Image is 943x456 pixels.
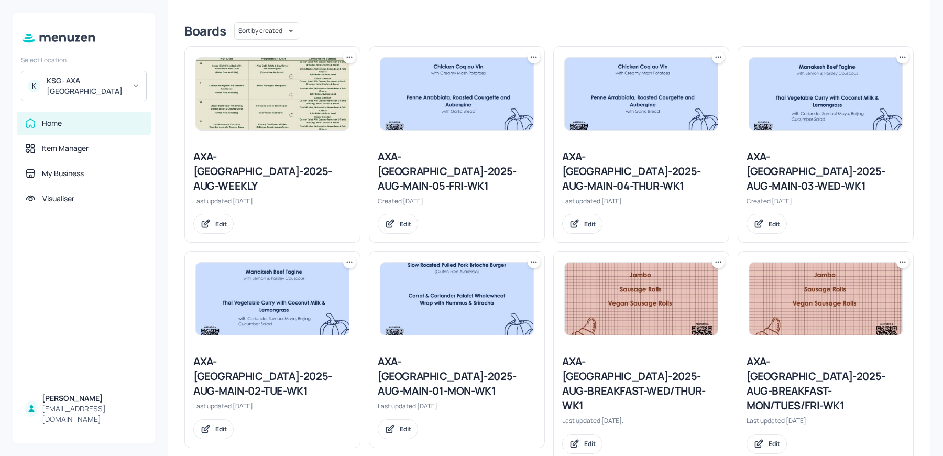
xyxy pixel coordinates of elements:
div: AXA-[GEOGRAPHIC_DATA]-2025-AUG-WEEKLY [193,149,352,193]
div: Edit [215,220,227,229]
div: AXA-[GEOGRAPHIC_DATA]-2025-AUG-MAIN-04-THUR-WK1 [562,149,720,193]
img: 2025-08-19-1755618391761s3255tvzl5h.jpeg [749,58,902,130]
div: Edit [215,425,227,433]
div: Edit [584,439,596,448]
img: 2025-08-19-1755618010569z9ltvr0grxq.jpeg [380,263,533,335]
div: KSG- AXA [GEOGRAPHIC_DATA] [47,75,126,96]
div: Visualiser [42,193,74,204]
div: Last updated [DATE]. [562,416,720,425]
div: Sort by created [234,20,299,41]
img: 2025-08-19-1755618689763oz2x9qaml4.jpeg [380,58,533,130]
img: 2025-08-21-1755784949482k8k63voxr47.jpeg [196,58,349,130]
div: Edit [584,220,596,229]
div: AXA-[GEOGRAPHIC_DATA]-2025-AUG-BREAKFAST-WED/THUR-WK1 [562,354,720,413]
div: [EMAIL_ADDRESS][DOMAIN_NAME] [42,404,142,425]
div: My Business [42,168,84,179]
div: Edit [769,220,780,229]
div: Last updated [DATE]. [193,401,352,410]
div: Edit [400,425,411,433]
div: AXA-[GEOGRAPHIC_DATA]-2025-AUG-MAIN-01-MON-WK1 [378,354,536,398]
div: AXA-[GEOGRAPHIC_DATA]-2025-AUG-BREAKFAST-MON/TUES/FRI-WK1 [747,354,905,413]
img: 2025-08-19-1755618689763oz2x9qaml4.jpeg [565,58,718,130]
div: Edit [400,220,411,229]
div: AXA-[GEOGRAPHIC_DATA]-2025-AUG-MAIN-05-FRI-WK1 [378,149,536,193]
img: 2025-08-19-17556132535449bv67ghig1m.jpeg [565,263,718,335]
img: 2025-08-19-1755618391761s3255tvzl5h.jpeg [196,263,349,335]
div: Created [DATE]. [378,197,536,205]
div: Last updated [DATE]. [193,197,352,205]
div: Home [42,118,62,128]
div: Item Manager [42,143,89,154]
div: Last updated [DATE]. [747,416,905,425]
div: Last updated [DATE]. [562,197,720,205]
div: Edit [769,439,780,448]
div: [PERSON_NAME] [42,393,142,404]
div: K [28,80,40,92]
div: Created [DATE]. [747,197,905,205]
div: Select Location [21,56,147,64]
img: 2025-08-19-17556132535449bv67ghig1m.jpeg [749,263,902,335]
div: AXA-[GEOGRAPHIC_DATA]-2025-AUG-MAIN-03-WED-WK1 [747,149,905,193]
div: AXA-[GEOGRAPHIC_DATA]-2025-AUG-MAIN-02-TUE-WK1 [193,354,352,398]
div: Last updated [DATE]. [378,401,536,410]
div: Boards [184,23,226,39]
